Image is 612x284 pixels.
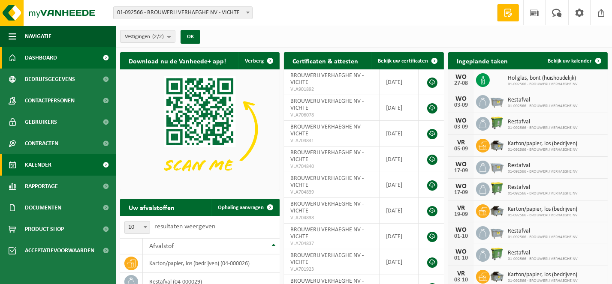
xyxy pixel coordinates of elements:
[490,94,504,108] img: WB-2500-GAL-GY-01
[25,133,58,154] span: Contracten
[25,154,51,176] span: Kalender
[290,175,364,188] span: BROUWERIJ VERHAEGHE NV - VICHTE
[25,90,75,111] span: Contactpersonen
[380,69,419,95] td: [DATE]
[508,126,578,131] span: 01-092566 - BROUWERIJ VERHAEGHE NV
[380,95,419,121] td: [DATE]
[378,58,428,64] span: Bekijk uw certificaten
[290,98,364,111] span: BROUWERIJ VERHAEGHE NV - VICHTE
[548,58,592,64] span: Bekijk uw kalender
[452,212,470,218] div: 19-09
[490,116,504,130] img: WB-0770-HPE-GN-50
[452,248,470,255] div: WO
[452,74,470,81] div: WO
[508,75,578,82] span: Hol glas, bont (huishoudelijk)
[120,30,175,43] button: Vestigingen(2/2)
[490,203,504,218] img: WB-5000-GAL-GY-01
[290,240,372,247] span: VLA704837
[452,233,470,239] div: 01-10
[541,52,607,69] a: Bekijk uw kalender
[290,215,372,221] span: VLA704838
[25,197,61,218] span: Documenten
[508,278,578,284] span: 01-092566 - BROUWERIJ VERHAEGHE NV
[452,117,470,124] div: WO
[114,7,252,19] span: 01-092566 - BROUWERIJ VERHAEGHE NV - VICHTE
[143,254,280,273] td: karton/papier, los (bedrijven) (04-000026)
[380,121,419,146] td: [DATE]
[490,269,504,283] img: WB-5000-GAL-GY-01
[290,112,372,119] span: VLA706078
[448,52,516,69] h2: Ingeplande taken
[452,102,470,108] div: 03-09
[508,272,578,278] span: Karton/papier, los (bedrijven)
[290,124,364,137] span: BROUWERIJ VERHAEGHE NV - VICHTE
[452,277,470,283] div: 03-10
[452,96,470,102] div: WO
[25,69,75,90] span: Bedrijfsgegevens
[290,227,364,240] span: BROUWERIJ VERHAEGHE NV - VICHTE
[380,146,419,172] td: [DATE]
[113,6,253,19] span: 01-092566 - BROUWERIJ VERHAEGHE NV - VICHTE
[508,235,578,240] span: 01-092566 - BROUWERIJ VERHAEGHE NV
[25,26,51,47] span: Navigatie
[452,255,470,261] div: 01-10
[508,228,578,235] span: Restafval
[508,184,578,191] span: Restafval
[125,221,150,233] span: 10
[380,172,419,198] td: [DATE]
[452,168,470,174] div: 17-09
[211,199,279,216] a: Ophaling aanvragen
[149,243,174,250] span: Afvalstof
[452,270,470,277] div: VR
[490,138,504,152] img: WB-5000-GAL-GY-01
[452,190,470,196] div: 17-09
[290,266,372,273] span: VLA701923
[380,249,419,275] td: [DATE]
[284,52,367,69] h2: Certificaten & attesten
[508,97,578,104] span: Restafval
[508,250,578,257] span: Restafval
[452,81,470,87] div: 27-08
[218,205,264,210] span: Ophaling aanvragen
[490,159,504,174] img: WB-2500-GAL-GY-01
[452,183,470,190] div: WO
[508,191,578,196] span: 01-092566 - BROUWERIJ VERHAEGHE NV
[508,257,578,262] span: 01-092566 - BROUWERIJ VERHAEGHE NV
[290,149,364,163] span: BROUWERIJ VERHAEGHE NV - VICHTE
[452,161,470,168] div: WO
[452,205,470,212] div: VR
[452,146,470,152] div: 05-09
[124,221,150,234] span: 10
[290,252,364,266] span: BROUWERIJ VERHAEGHE NV - VICHTE
[380,198,419,224] td: [DATE]
[508,213,578,218] span: 01-092566 - BROUWERIJ VERHAEGHE NV
[452,227,470,233] div: WO
[245,58,264,64] span: Verberg
[508,147,578,152] span: 01-092566 - BROUWERIJ VERHAEGHE NV
[508,104,578,109] span: 01-092566 - BROUWERIJ VERHAEGHE NV
[25,47,57,69] span: Dashboard
[508,162,578,169] span: Restafval
[290,201,364,214] span: BROUWERIJ VERHAEGHE NV - VICHTE
[508,82,578,87] span: 01-092566 - BROUWERIJ VERHAEGHE NV
[25,176,58,197] span: Rapportage
[152,34,164,39] count: (2/2)
[181,30,200,44] button: OK
[120,199,183,215] h2: Uw afvalstoffen
[490,247,504,261] img: WB-0770-HPE-GN-50
[238,52,279,69] button: Verberg
[508,119,578,126] span: Restafval
[490,225,504,239] img: WB-2500-GAL-GY-01
[154,223,215,230] label: resultaten weergeven
[120,69,280,189] img: Download de VHEPlus App
[371,52,443,69] a: Bekijk uw certificaten
[25,240,94,261] span: Acceptatievoorwaarden
[290,189,372,196] span: VLA704839
[125,30,164,43] span: Vestigingen
[120,52,235,69] h2: Download nu de Vanheede+ app!
[290,163,372,170] span: VLA704840
[25,111,57,133] span: Gebruikers
[290,86,372,93] span: VLA901892
[508,169,578,174] span: 01-092566 - BROUWERIJ VERHAEGHE NV
[490,181,504,196] img: WB-0770-HPE-GN-50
